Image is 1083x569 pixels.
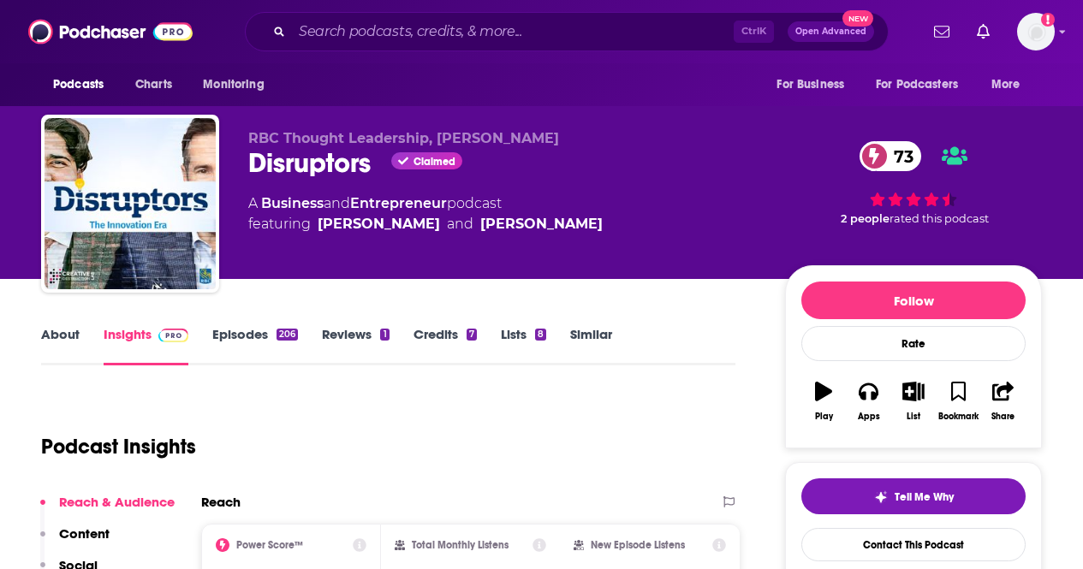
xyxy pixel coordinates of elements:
[535,329,546,341] div: 8
[991,73,1021,97] span: More
[591,539,685,551] h2: New Episode Listens
[261,195,324,211] a: Business
[248,214,603,234] span: featuring
[895,490,954,504] span: Tell Me Why
[501,326,546,365] a: Lists8
[801,478,1026,514] button: tell me why sparkleTell Me Why
[765,68,866,101] button: open menu
[292,18,734,45] input: Search podcasts, credits, & more...
[248,193,603,234] div: A podcast
[858,412,880,422] div: Apps
[846,370,890,432] button: Apps
[842,10,873,27] span: New
[201,494,241,510] h2: Reach
[801,282,1026,319] button: Follow
[40,494,175,525] button: Reach & Audience
[322,326,389,365] a: Reviews1
[480,214,603,234] a: Trinh Theresa Do
[248,130,559,146] span: RBC Thought Leadership, [PERSON_NAME]
[1017,13,1055,50] img: User Profile
[734,21,774,43] span: Ctrl K
[135,73,172,97] span: Charts
[467,329,477,341] div: 7
[979,68,1042,101] button: open menu
[59,494,175,510] p: Reach & Audience
[927,17,956,46] a: Show notifications dropdown
[41,434,196,459] h1: Podcast Insights
[447,214,473,234] span: and
[981,370,1026,432] button: Share
[212,326,298,365] a: Episodes206
[891,370,936,432] button: List
[191,68,286,101] button: open menu
[777,73,844,97] span: For Business
[570,326,612,365] a: Similar
[380,329,389,341] div: 1
[414,326,477,365] a: Credits7
[412,539,509,551] h2: Total Monthly Listens
[865,68,983,101] button: open menu
[874,490,888,504] img: tell me why sparkle
[245,12,889,51] div: Search podcasts, credits, & more...
[890,212,989,225] span: rated this podcast
[938,412,979,422] div: Bookmark
[40,525,110,557] button: Content
[785,130,1042,236] div: 73 2 peoplerated this podcast
[41,326,80,365] a: About
[28,15,193,48] img: Podchaser - Follow, Share and Rate Podcasts
[991,412,1015,422] div: Share
[907,412,920,422] div: List
[124,68,182,101] a: Charts
[53,73,104,97] span: Podcasts
[795,27,866,36] span: Open Advanced
[788,21,874,42] button: Open AdvancedNew
[841,212,890,225] span: 2 people
[1017,13,1055,50] button: Show profile menu
[860,141,922,171] a: 73
[1041,13,1055,27] svg: Add a profile image
[203,73,264,97] span: Monitoring
[414,157,455,166] span: Claimed
[970,17,997,46] a: Show notifications dropdown
[45,118,216,289] img: Disruptors
[801,370,846,432] button: Play
[801,326,1026,361] div: Rate
[104,326,188,365] a: InsightsPodchaser Pro
[350,195,447,211] a: Entrepreneur
[1017,13,1055,50] span: Logged in as amooers
[236,539,303,551] h2: Power Score™
[41,68,126,101] button: open menu
[936,370,980,432] button: Bookmark
[277,329,298,341] div: 206
[877,141,922,171] span: 73
[158,329,188,342] img: Podchaser Pro
[815,412,833,422] div: Play
[59,525,110,542] p: Content
[318,214,440,234] a: John Stackhouse
[876,73,958,97] span: For Podcasters
[801,528,1026,561] a: Contact This Podcast
[324,195,350,211] span: and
